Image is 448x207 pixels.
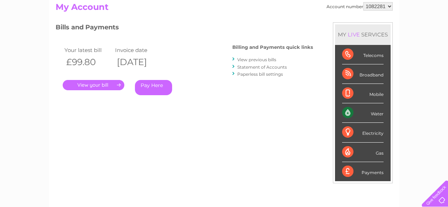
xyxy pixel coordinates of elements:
img: logo.png [16,18,52,40]
a: . [63,80,124,90]
h2: My Account [56,2,393,16]
h3: Bills and Payments [56,22,313,35]
div: LIVE [346,31,361,38]
div: Account number [327,2,393,11]
a: Water [323,30,337,35]
th: £99.80 [63,55,114,69]
th: [DATE] [113,55,164,69]
a: View previous bills [237,57,276,62]
a: Telecoms [361,30,382,35]
div: Broadband [342,64,384,84]
a: Energy [341,30,357,35]
td: Invoice date [113,45,164,55]
a: Statement of Accounts [237,64,287,70]
h4: Billing and Payments quick links [232,45,313,50]
a: Pay Here [135,80,172,95]
div: Water [342,103,384,123]
div: Telecoms [342,45,384,64]
div: Clear Business is a trading name of Verastar Limited (registered in [GEOGRAPHIC_DATA] No. 3667643... [57,4,392,34]
div: MY SERVICES [335,24,391,45]
div: Gas [342,143,384,162]
a: 0333 014 3131 [314,4,363,12]
a: Paperless bill settings [237,71,283,77]
td: Your latest bill [63,45,114,55]
div: Electricity [342,123,384,142]
a: Blog [386,30,397,35]
div: Payments [342,162,384,181]
a: Log out [425,30,441,35]
a: Contact [401,30,418,35]
div: Mobile [342,84,384,103]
